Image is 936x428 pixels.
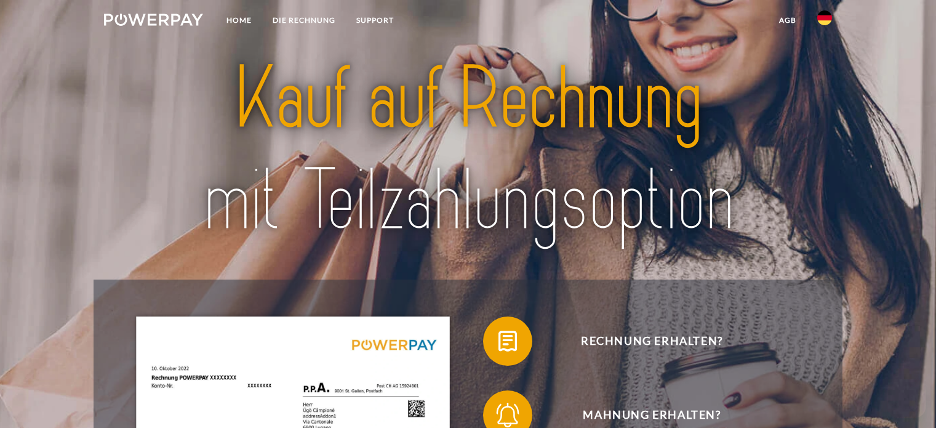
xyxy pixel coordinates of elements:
[216,9,262,31] a: Home
[817,10,832,25] img: de
[887,379,926,418] iframe: Schaltfläche zum Öffnen des Messaging-Fensters
[104,14,203,26] img: logo-powerpay-white.svg
[262,9,346,31] a: DIE RECHNUNG
[492,326,523,357] img: qb_bill.svg
[346,9,404,31] a: SUPPORT
[140,43,796,257] img: title-powerpay_de.svg
[501,317,802,366] span: Rechnung erhalten?
[769,9,807,31] a: agb
[483,317,803,366] button: Rechnung erhalten?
